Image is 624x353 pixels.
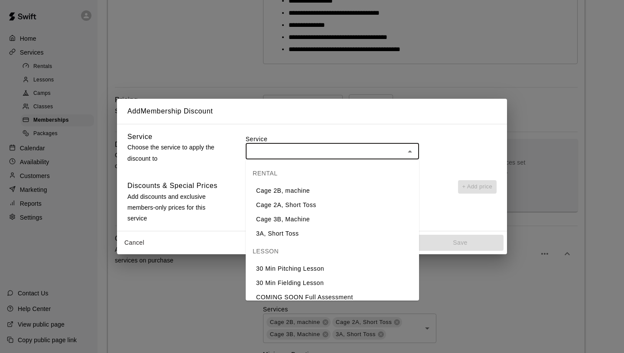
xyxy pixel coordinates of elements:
li: COMING SOON Full Assessment [246,290,419,304]
label: Service [246,135,497,143]
div: RENTAL [246,163,419,184]
li: 30 Min Pitching Lesson [246,262,419,276]
h2: Add Membership Discount [117,99,507,124]
li: Cage 2B, machine [246,184,419,198]
h6: Discounts & Special Prices [127,180,218,191]
p: Add discounts and exclusive members-only prices for this service [127,191,224,224]
li: Cage 2A, Short Toss [246,198,419,212]
button: Close [404,146,416,158]
div: LESSON [246,241,419,262]
li: Cage 3B, Machine [246,212,419,227]
button: Cancel [120,235,148,251]
li: 3A, Short Toss [246,227,419,241]
h6: Service [127,131,153,142]
li: 30 Min Fielding Lesson [246,276,419,290]
p: Choose the service to apply the discount to [127,142,224,164]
